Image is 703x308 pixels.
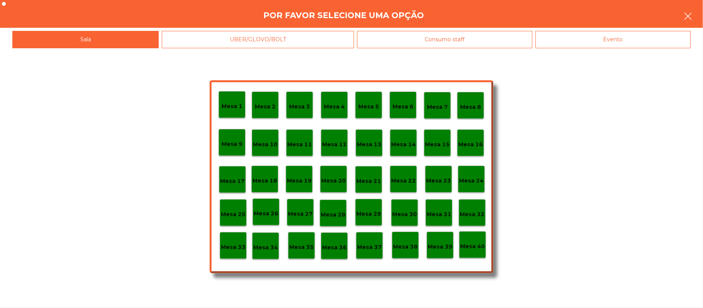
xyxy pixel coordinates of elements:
p: Mesa 31 [427,210,451,219]
p: Mesa 18 [252,176,277,185]
p: Mesa 35 [289,243,314,252]
div: UBER/GLOVO/BOLT [162,31,354,48]
p: Mesa 23 [426,176,451,185]
p: Mesa 36 [322,243,347,252]
p: Mesa 34 [253,243,278,252]
p: Mesa 40 [460,242,485,251]
p: Mesa 32 [460,210,484,219]
p: Mesa 33 [221,243,246,252]
p: Mesa 17 [220,177,245,186]
p: Mesa 14 [391,140,416,149]
p: Mesa 29 [356,210,381,218]
div: Consumo staff [357,31,532,48]
p: Mesa 30 [392,210,417,219]
div: Sala [12,31,159,48]
p: Mesa 25 [221,210,246,219]
p: Mesa 6 [393,102,413,111]
p: Mesa 8 [460,103,481,112]
p: Mesa 38 [393,242,418,251]
p: Mesa 9 [222,140,242,149]
p: Mesa 15 [425,140,450,149]
p: Mesa 12 [322,140,347,149]
div: Evento [535,31,691,48]
p: Mesa 24 [459,176,484,185]
p: Mesa 26 [254,209,278,218]
p: Mesa 39 [428,242,452,251]
p: Mesa 21 [356,177,381,186]
p: Mesa 5 [358,102,379,111]
p: Mesa 4 [324,102,345,111]
p: Mesa 37 [357,243,382,252]
p: Mesa 20 [321,176,346,185]
p: Mesa 2 [255,102,276,111]
p: Mesa 11 [287,140,312,149]
p: Mesa 28 [321,210,346,219]
p: Mesa 19 [287,176,312,185]
p: Mesa 1 [222,102,242,111]
p: Mesa 27 [288,210,313,218]
p: Mesa 22 [391,176,416,185]
p: Mesa 10 [253,140,278,149]
p: Mesa 3 [289,102,310,111]
h4: Por favor selecione uma opção [264,10,424,21]
p: Mesa 16 [458,140,483,149]
p: Mesa 7 [427,103,448,112]
p: Mesa 13 [357,140,381,149]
